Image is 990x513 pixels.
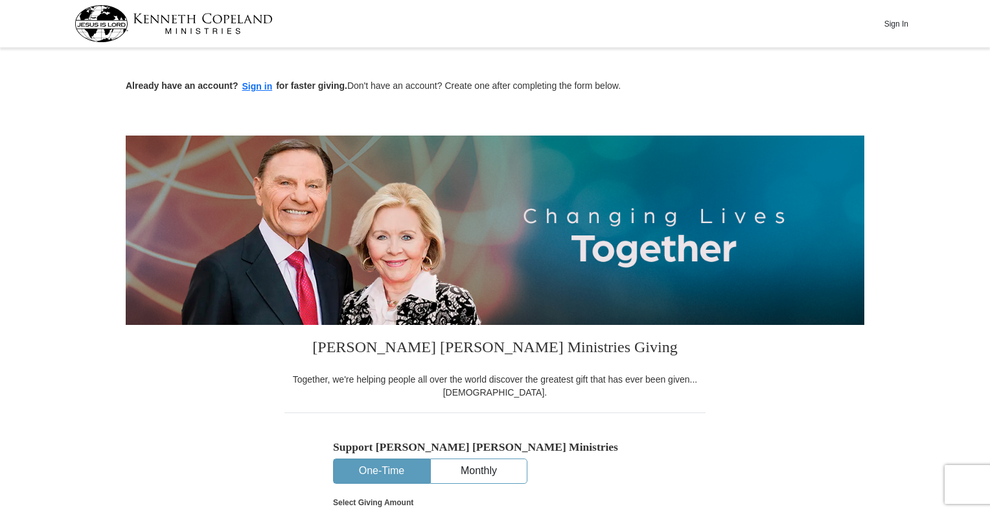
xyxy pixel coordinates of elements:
[333,498,413,507] strong: Select Giving Amount
[126,79,864,94] p: Don't have an account? Create one after completing the form below.
[334,459,430,483] button: One-Time
[284,325,706,373] h3: [PERSON_NAME] [PERSON_NAME] Ministries Giving
[126,80,347,91] strong: Already have an account? for faster giving.
[238,79,277,94] button: Sign in
[877,14,915,34] button: Sign In
[431,459,527,483] button: Monthly
[284,373,706,399] div: Together, we're helping people all over the world discover the greatest gift that has ever been g...
[75,5,273,42] img: kcm-header-logo.svg
[333,440,657,454] h5: Support [PERSON_NAME] [PERSON_NAME] Ministries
